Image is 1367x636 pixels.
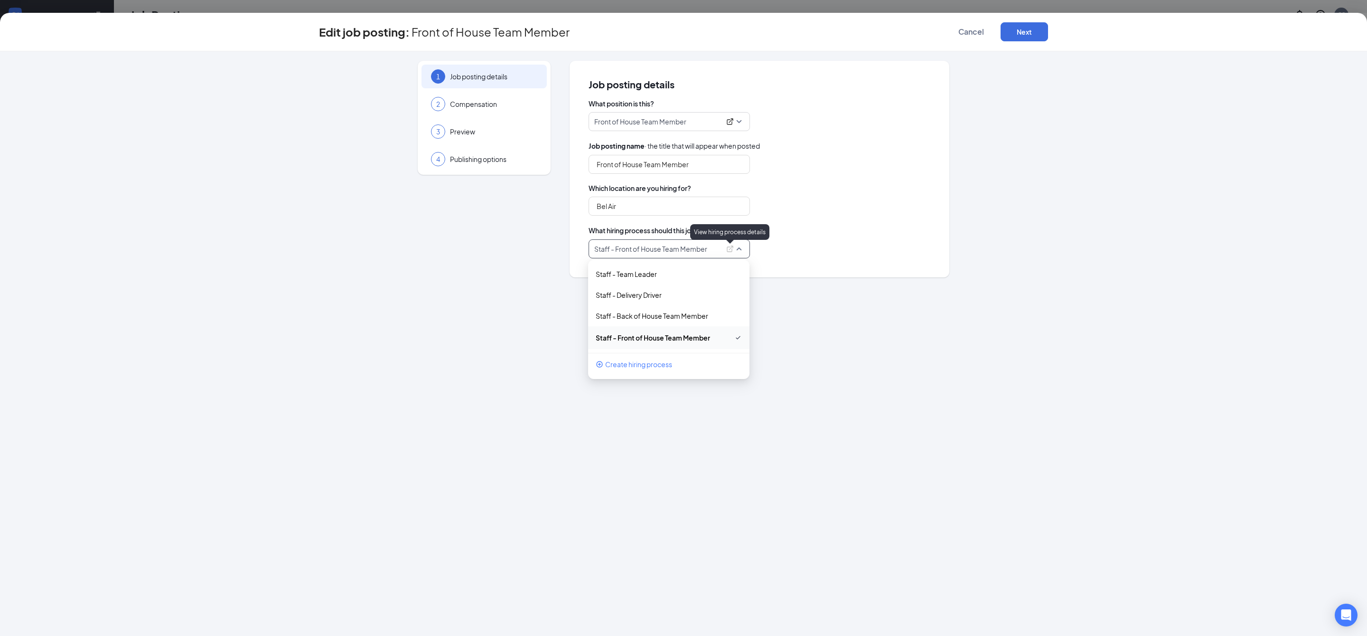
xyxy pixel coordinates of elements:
div: Staff - Front of House Team Member [594,244,736,254]
div: Staff - Front of House Team Member [596,333,734,342]
div: Open Intercom Messenger [1335,604,1358,627]
p: Staff - Front of House Team Member [594,244,721,254]
p: Front of House Team Member [594,117,686,126]
span: Which location are you hiring for? [589,183,930,193]
span: 4 [436,154,440,164]
span: What position is this? [589,99,930,108]
p: Staff - Delivery Driver [596,290,662,300]
b: Job posting name [589,142,645,150]
svg: ExternalLink [726,118,734,125]
span: Compensation [450,99,537,109]
p: Staff - Back of House Team Member [596,311,708,321]
span: Create hiring process [605,359,672,370]
div: Staff - Delivery Driver [596,290,742,300]
button: Next [1001,22,1048,41]
span: What hiring process should this job posting follow? [589,225,745,236]
span: Preview [450,127,537,136]
span: Job posting details [589,80,930,89]
svg: Checkmark [734,332,742,343]
span: · the title that will appear when posted [589,141,760,151]
div: View hiring process details [690,224,769,240]
p: Staff - Team Leader [596,269,657,279]
span: 2 [436,99,440,109]
span: Front of House Team Member [412,27,570,37]
button: Cancel [947,22,995,41]
svg: ExternalLink [726,245,734,253]
svg: PlusCircle [596,361,603,368]
p: Staff - Front of House Team Member [596,333,710,342]
span: Cancel [958,27,984,37]
h3: Edit job posting: [319,24,410,40]
span: 1 [436,72,440,81]
div: Front of House Team Member [594,117,736,126]
div: Staff - Back of House Team Member [596,311,742,321]
span: Publishing options [450,154,537,164]
span: 3 [436,127,440,136]
div: Staff - Team Leader [596,269,742,279]
span: Job posting details [450,72,537,81]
